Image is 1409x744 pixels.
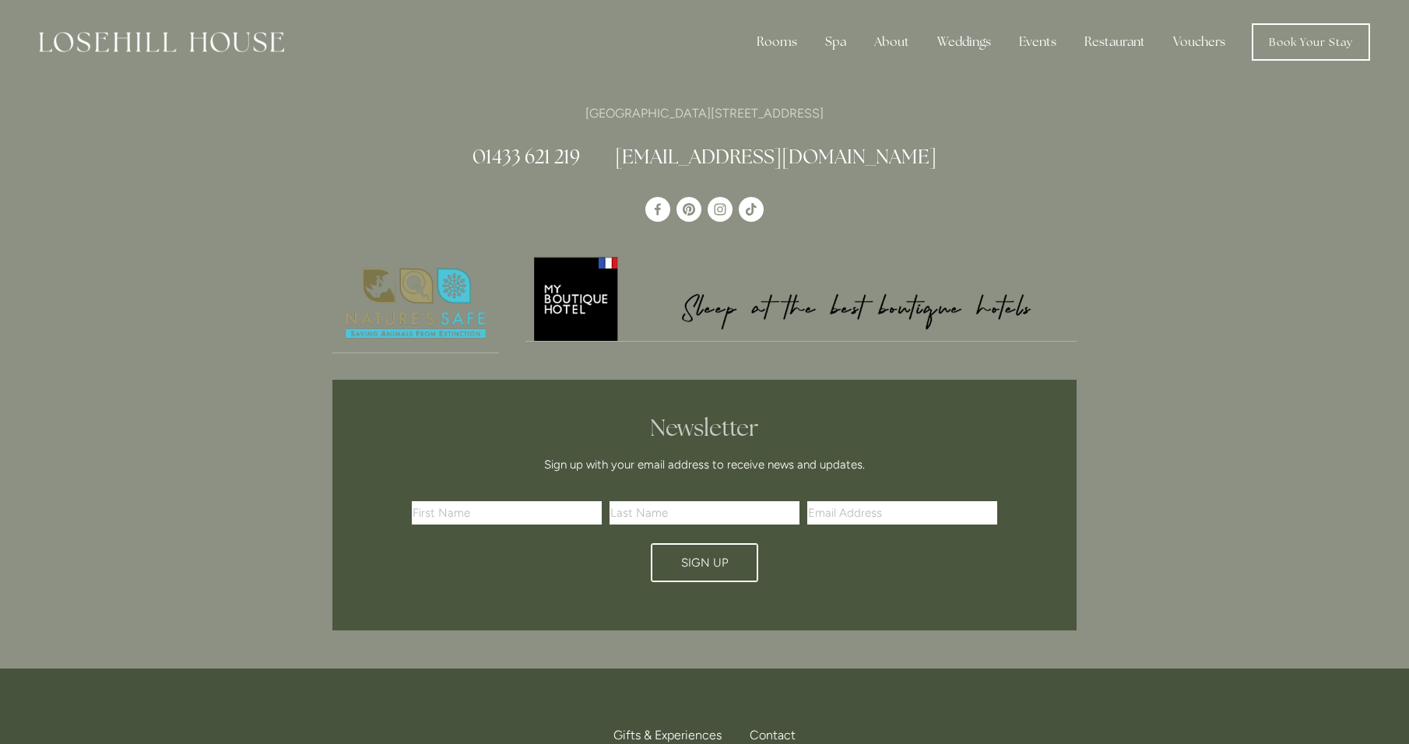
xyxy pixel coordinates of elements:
input: Email Address [807,501,997,525]
input: Last Name [610,501,799,525]
a: Pinterest [676,197,701,222]
div: Restaurant [1072,26,1158,58]
a: My Boutique Hotel - Logo [525,254,1077,342]
button: Sign Up [651,543,758,582]
span: Sign Up [681,556,729,570]
img: My Boutique Hotel - Logo [525,254,1077,341]
img: Nature's Safe - Logo [332,254,499,353]
div: Events [1007,26,1069,58]
a: TikTok [739,197,764,222]
div: Weddings [925,26,1003,58]
img: Losehill House [39,32,284,52]
input: First Name [412,501,602,525]
a: [EMAIL_ADDRESS][DOMAIN_NAME] [615,144,936,169]
div: Rooms [744,26,810,58]
a: Instagram [708,197,733,222]
div: About [862,26,922,58]
a: Losehill House Hotel & Spa [645,197,670,222]
p: [GEOGRAPHIC_DATA][STREET_ADDRESS] [332,103,1077,124]
a: Vouchers [1161,26,1238,58]
p: Sign up with your email address to receive news and updates. [417,455,992,474]
span: Gifts & Experiences [613,728,722,742]
h2: Newsletter [417,414,992,442]
div: Spa [813,26,859,58]
a: 01433 621 219 [473,144,580,169]
a: Book Your Stay [1252,23,1370,61]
